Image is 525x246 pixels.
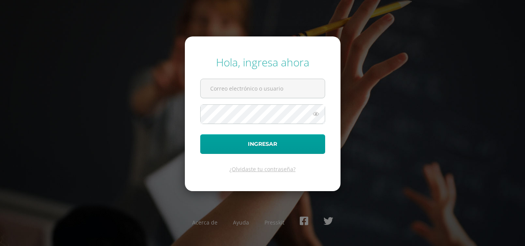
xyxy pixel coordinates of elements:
[200,55,325,69] div: Hola, ingresa ahora
[192,219,218,226] a: Acerca de
[264,219,284,226] a: Presskit
[233,219,249,226] a: Ayuda
[200,134,325,154] button: Ingresar
[229,165,296,173] a: ¿Olvidaste tu contraseña?
[201,79,325,98] input: Correo electrónico o usuario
